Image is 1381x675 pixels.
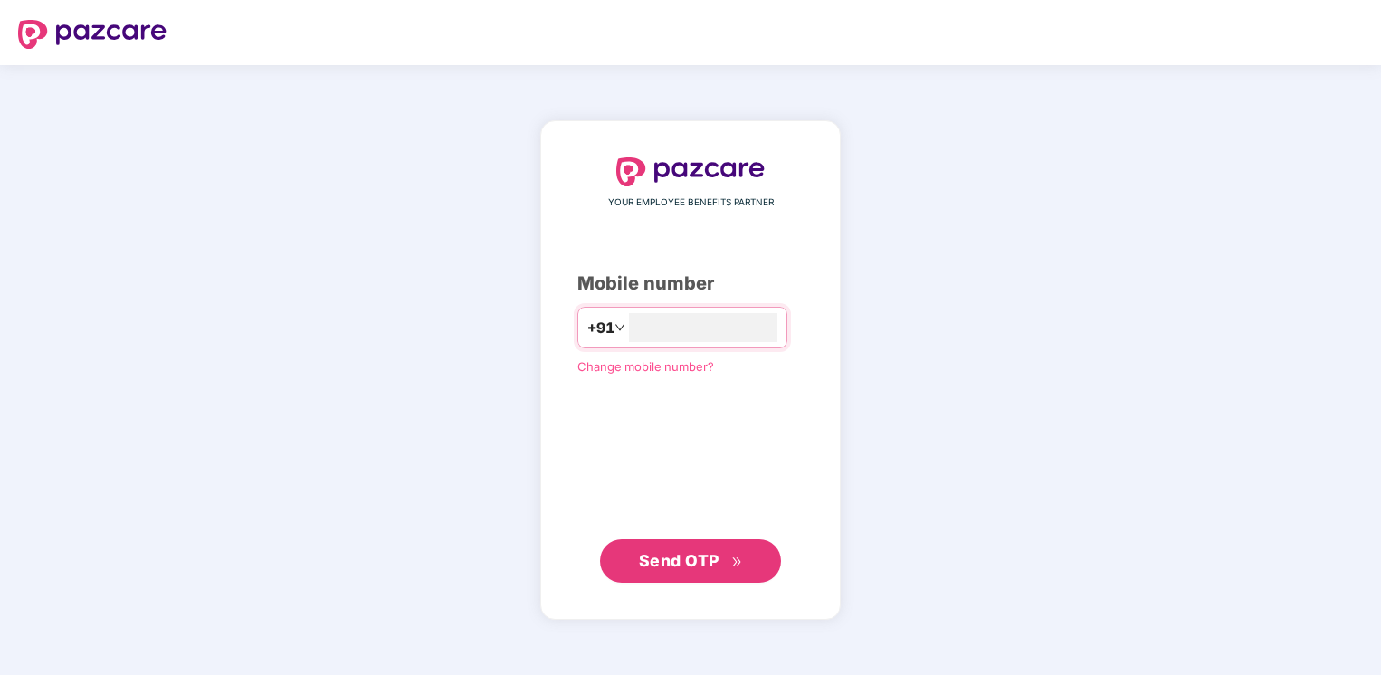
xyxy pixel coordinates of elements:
[608,195,774,210] span: YOUR EMPLOYEE BENEFITS PARTNER
[731,556,743,568] span: double-right
[600,539,781,583] button: Send OTPdouble-right
[614,322,625,333] span: down
[577,270,804,298] div: Mobile number
[18,20,167,49] img: logo
[616,157,765,186] img: logo
[587,317,614,339] span: +91
[639,551,719,570] span: Send OTP
[577,359,714,374] a: Change mobile number?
